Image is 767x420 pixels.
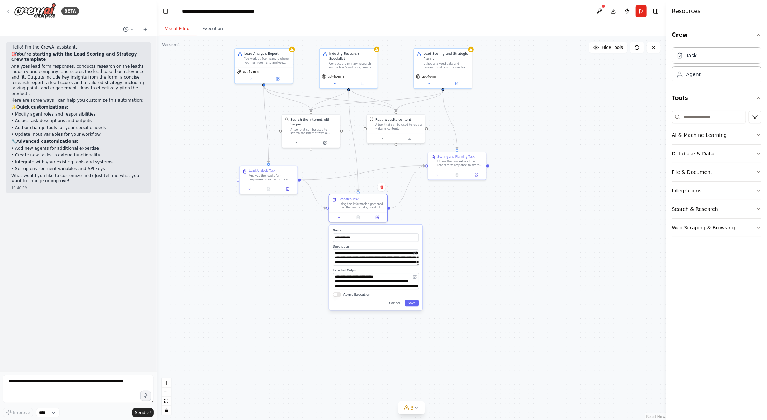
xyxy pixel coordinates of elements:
p: ✨ [11,105,145,110]
img: SerperDevTool [285,117,289,121]
p: • Modify agent roles and responsibilities [11,112,145,117]
div: Industry Research Specialist [329,51,375,61]
strong: Advanced customizations: [16,139,78,144]
g: Edge from 38a434b5-a8ee-47bb-81e6-944f5a87230e to 7d9d6927-5caa-4798-b660-0a8c68efe85c [301,163,425,182]
button: Save [405,300,419,307]
span: gpt-4o-mini [243,70,259,74]
button: Open in side panel [265,76,291,82]
button: Hide left sidebar [161,6,171,16]
div: Task [686,52,697,59]
p: 🎯 [11,52,145,62]
g: Edge from 2b5b5285-4033-425c-8836-790a3dcb494f to b8f3d6b7-4798-4e83-a0b9-00bece09fdb7 [393,91,445,111]
button: No output available [348,214,368,220]
button: Delete node [377,183,386,192]
div: A tool that can be used to search the internet with a search_query. Supports different search typ... [290,128,337,135]
div: Lead Analysis Task [249,169,275,173]
span: gpt-4o-mini [328,75,344,79]
p: • Integrate with your existing tools and systems [11,160,145,165]
button: Execution [197,22,229,36]
div: Tools [672,108,761,243]
div: Agent [686,71,701,78]
button: Hide right sidebar [651,6,661,16]
button: Open in side panel [280,186,296,192]
img: ScrapeWebsiteTool [370,117,374,121]
div: Version 1 [162,42,180,47]
div: Research TaskUsing the information gathered from the lead's data, conduct preliminary research on... [329,194,388,223]
span: gpt-4o-mini [422,75,439,79]
div: Scoring and Planning Task [437,155,475,159]
div: You work at {company}, where you main goal is to analyze leads form responses to extract essentia... [244,57,290,65]
g: Edge from 89b06761-059f-4533-bf9b-7df6b5e6dc26 to b8f3d6b7-4798-4e83-a0b9-00bece09fdb7 [261,86,398,111]
button: 3 [398,401,425,414]
div: Utilize analyzed data and research findings to score leads and suggest an appropriate plan. [424,62,469,69]
p: What would you like to customize first? Just tell me what you want to change or improve! [11,173,145,184]
button: Tools [672,88,761,108]
label: Expected Output [333,268,419,272]
p: • Add new agents for additional expertise [11,146,145,152]
button: Database & Data [672,145,761,163]
button: AI & Machine Learning [672,126,761,144]
button: zoom out [162,388,171,397]
p: • Create new tasks to extend functionality [11,153,145,158]
button: Integrations [672,182,761,200]
button: Visual Editor [159,22,197,36]
g: Edge from 2b5b5285-4033-425c-8836-790a3dcb494f to 73e1d804-0a64-44af-bdd8-b236b4a54fb0 [309,91,445,111]
div: Search the internet with Serper [290,117,337,127]
button: Open in editor [412,274,418,280]
div: React Flow controls [162,378,171,415]
g: Edge from 89b06761-059f-4533-bf9b-7df6b5e6dc26 to 73e1d804-0a64-44af-bdd8-b236b4a54fb0 [261,86,313,111]
button: zoom in [162,378,171,388]
g: Edge from b9147602-40dc-4afe-ae4f-75aed73cb5d6 to 7d9d6927-5caa-4798-b660-0a8c68efe85c [390,163,425,211]
div: Read website content [375,117,411,122]
button: Open in side panel [369,214,385,220]
h4: Resources [672,7,701,15]
span: Improve [13,410,30,415]
p: Hello! I'm the CrewAI assistant. [11,45,145,50]
p: 🔧 [11,139,145,145]
button: Switch to previous chat [120,25,137,34]
button: Crew [672,25,761,45]
div: Lead Analysis Expert [244,51,290,56]
button: No output available [259,186,278,192]
button: Improve [3,408,33,417]
p: Here are some ways I can help you customize this automation: [11,98,145,103]
button: Click to speak your automation idea [140,391,151,401]
nav: breadcrumb [182,8,261,15]
p: • Add or change tools for your specific needs [11,125,145,131]
div: Lead Scoring and Strategic Planner [424,51,469,61]
button: Send [132,408,154,417]
button: Open in side panel [311,140,338,146]
p: • Set up environment variables and API keys [11,166,145,172]
button: Open in side panel [349,81,376,86]
div: Industry Research SpecialistConduct preliminary research on the lead's industry, company size, an... [319,48,378,89]
span: 3 [411,404,414,411]
div: Scoring and Planning TaskUtilize the context and the lead's form response to score the lead. Cons... [428,152,487,180]
button: No output available [447,172,467,178]
strong: You're starting with the Lead Scoring and Strategy Crew template [11,52,137,62]
label: Name [333,229,419,233]
div: 10:40 PM [11,185,145,191]
g: Edge from 14522d44-cf14-4517-a4a0-c5a12647f46c to b9147602-40dc-4afe-ae4f-75aed73cb5d6 [346,86,360,191]
div: ScrapeWebsiteToolRead website contentA tool that can be used to read a website content. [367,114,426,143]
div: SerperDevToolSearch the internet with SerperA tool that can be used to search the internet with a... [282,114,341,148]
div: Utilize the context and the lead's form response to score the lead. Consider factors such as indu... [437,160,483,167]
button: Open in side panel [468,172,484,178]
div: Crew [672,45,761,88]
label: Description [333,245,419,249]
p: • Adjust task descriptions and outputs [11,118,145,124]
g: Edge from 89b06761-059f-4533-bf9b-7df6b5e6dc26 to 38a434b5-a8ee-47bb-81e6-944f5a87230e [261,86,271,163]
img: Logo [14,3,56,19]
span: Hide Tools [602,45,623,50]
button: Hide Tools [589,42,627,53]
button: Open in side panel [396,135,423,141]
button: Start a new chat [140,25,151,34]
button: File & Document [672,163,761,181]
div: Lead Analysis TaskAnalyze the lead's form responses to extract critical information that might be... [239,166,298,194]
div: Research Task [339,197,359,201]
g: Edge from 2b5b5285-4033-425c-8836-790a3dcb494f to 7d9d6927-5caa-4798-b660-0a8c68efe85c [441,91,460,149]
button: fit view [162,397,171,406]
g: Edge from 14522d44-cf14-4517-a4a0-c5a12647f46c to b8f3d6b7-4798-4e83-a0b9-00bece09fdb7 [346,86,398,111]
div: A tool that can be used to read a website content. [375,123,422,131]
span: Send [135,410,145,415]
g: Edge from 38a434b5-a8ee-47bb-81e6-944f5a87230e to b9147602-40dc-4afe-ae4f-75aed73cb5d6 [301,178,326,211]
